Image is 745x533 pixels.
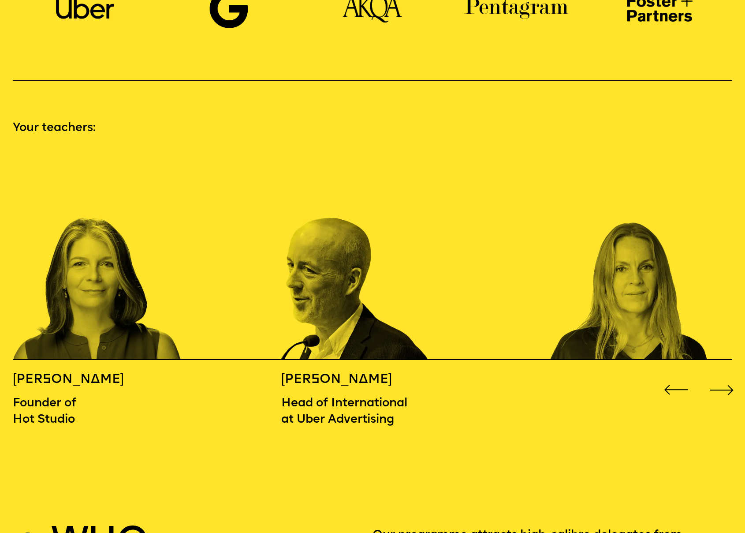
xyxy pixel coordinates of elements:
[13,151,192,360] div: 14 / 16
[549,151,728,360] div: 16 / 16
[13,395,192,428] p: Founder of Hot Studio
[281,372,460,388] h5: [PERSON_NAME]
[13,120,732,136] p: Your teachers:
[661,375,691,405] div: Previous slide
[13,372,192,388] h5: [PERSON_NAME]
[281,151,460,360] div: 15 / 16
[707,375,737,405] div: Next slide
[281,395,460,428] p: Head of International at Uber Advertising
